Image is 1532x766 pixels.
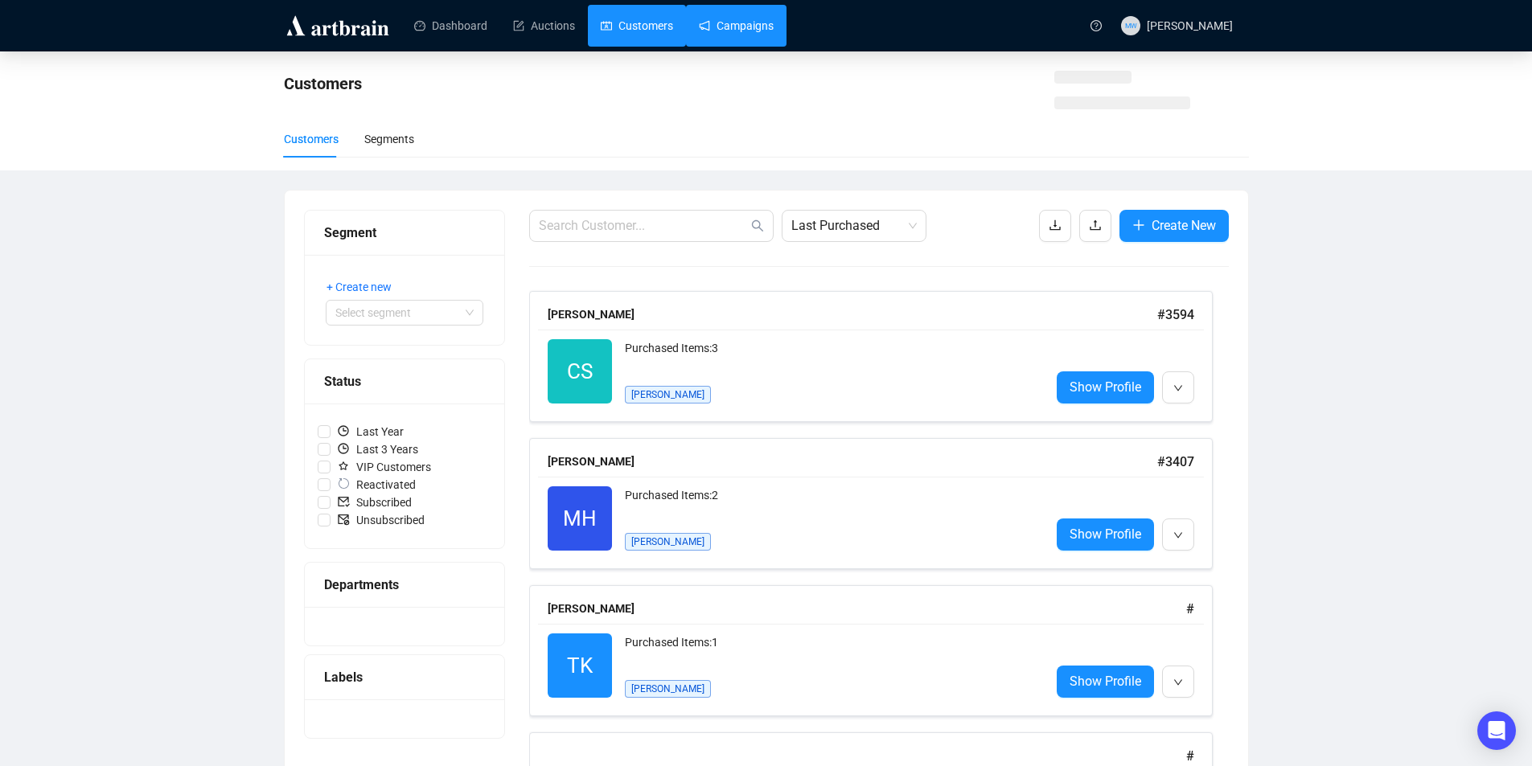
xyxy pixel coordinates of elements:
[1157,454,1194,469] span: # 3407
[1070,377,1141,397] span: Show Profile
[331,423,410,440] span: Last Year
[1173,530,1183,540] span: down
[1173,383,1183,393] span: down
[1186,748,1194,764] span: #
[324,575,485,595] div: Departments
[513,5,575,47] a: Auctions
[324,223,485,243] div: Segment
[331,494,418,511] span: Subscribed
[1157,307,1194,322] span: # 3594
[1070,524,1141,544] span: Show Profile
[1049,219,1062,231] span: download
[1173,678,1183,687] span: down
[364,130,414,148] div: Segments
[326,274,405,300] button: + Create new
[529,585,1229,716] a: [PERSON_NAME]#TKPurchased Items:1[PERSON_NAME]Show Profile
[791,211,917,241] span: Last Purchased
[539,216,748,236] input: Search Customer...
[567,355,593,388] span: CS
[331,440,425,458] span: Last 3 Years
[548,305,1157,323] div: [PERSON_NAME]
[625,680,711,698] span: [PERSON_NAME]
[324,667,485,687] div: Labels
[284,130,339,148] div: Customers
[1124,20,1136,31] span: MW
[1057,518,1154,551] a: Show Profile
[331,511,431,529] span: Unsubscribed
[567,649,593,682] span: TK
[284,13,392,39] img: logo
[529,438,1229,569] a: [PERSON_NAME]#3407MHPurchased Items:2[PERSON_NAME]Show Profile
[1186,601,1194,616] span: #
[1132,219,1145,231] span: plus
[699,5,774,47] a: Campaigns
[1089,219,1102,231] span: upload
[548,600,1186,617] div: [PERSON_NAME]
[751,219,764,232] span: search
[1147,19,1233,32] span: [PERSON_NAME]
[1090,20,1102,31] span: question-circle
[1119,210,1229,242] button: Create New
[625,386,711,403] span: [PERSON_NAME]
[625,339,1037,371] div: Purchased Items: 3
[1070,671,1141,691] span: Show Profile
[563,502,597,535] span: MH
[625,633,1037,666] div: Purchased Items: 1
[601,5,673,47] a: Customers
[331,476,422,494] span: Reactivated
[625,486,1037,518] div: Purchased Items: 2
[625,533,711,551] span: [PERSON_NAME]
[414,5,487,47] a: Dashboard
[324,371,485,391] div: Status
[1152,215,1216,236] span: Create New
[1477,711,1516,750] div: Open Intercom Messenger
[284,74,362,93] span: Customers
[548,453,1157,470] div: [PERSON_NAME]
[1057,371,1154,403] a: Show Profile
[1057,666,1154,698] a: Show Profile
[331,458,437,476] span: VIP Customers
[327,278,392,296] span: + Create new
[529,291,1229,422] a: [PERSON_NAME]#3594CSPurchased Items:3[PERSON_NAME]Show Profile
